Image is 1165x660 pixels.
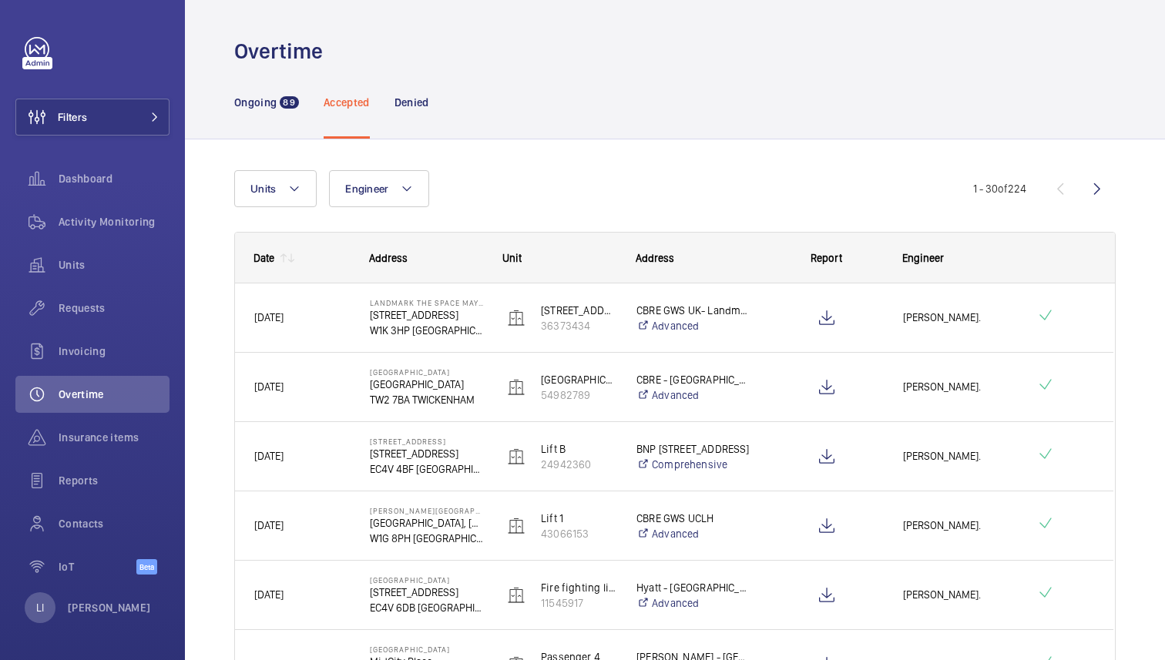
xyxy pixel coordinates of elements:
span: [PERSON_NAME]. [903,309,1016,327]
span: Units [250,183,276,195]
p: [STREET_ADDRESS] [370,446,483,461]
span: [PERSON_NAME]. [903,378,1016,396]
span: 89 [280,96,298,109]
span: [DATE] [254,588,284,601]
p: BNP [STREET_ADDRESS] [636,441,750,457]
span: Engineer [902,252,944,264]
span: of [998,183,1008,195]
p: Accepted [324,95,370,110]
p: [GEOGRAPHIC_DATA] [370,645,483,654]
a: Advanced [636,387,750,403]
p: Fire fighting lift mp500 [541,580,616,595]
span: Engineer [345,183,388,195]
a: Comprehensive [636,457,750,472]
span: Filters [58,109,87,125]
span: Address [369,252,408,264]
img: elevator.svg [507,309,525,327]
p: Lift 1 [541,511,616,526]
p: [PERSON_NAME][GEOGRAPHIC_DATA] [370,506,483,515]
span: Activity Monitoring [59,214,170,229]
img: elevator.svg [507,586,525,605]
span: [DATE] [254,311,284,323]
span: [DATE] [254,380,284,393]
button: Filters [15,99,170,136]
span: Contacts [59,516,170,531]
button: Engineer [329,170,429,207]
p: [GEOGRAPHIC_DATA], [STREET_ADDRESS][PERSON_NAME], [370,515,483,531]
p: [STREET_ADDRESS] [370,437,483,446]
p: [STREET_ADDRESS] [541,303,616,318]
p: LI [36,600,44,615]
span: [PERSON_NAME]. [903,586,1016,604]
p: Lift B [541,441,616,457]
a: Advanced [636,526,750,541]
p: 24942360 [541,457,616,472]
img: elevator.svg [507,378,525,397]
p: W1K 3HP [GEOGRAPHIC_DATA] [370,323,483,338]
span: [DATE] [254,450,284,462]
p: 54982789 [541,387,616,403]
p: CBRE GWS UK- Landmark The Space Mayfair [636,303,750,318]
p: [GEOGRAPHIC_DATA] [370,377,483,392]
h1: Overtime [234,37,332,65]
div: Date [253,252,274,264]
p: CBRE GWS UCLH [636,511,750,526]
p: EC4V 4BF [GEOGRAPHIC_DATA] [370,461,483,477]
span: Unit [502,252,522,264]
span: Overtime [59,387,170,402]
span: Units [59,257,170,273]
span: Beta [136,559,157,575]
p: Landmark The Space Mayfair [370,298,483,307]
p: EC4V 6DB [GEOGRAPHIC_DATA] [370,600,483,615]
a: Advanced [636,318,750,333]
span: [DATE] [254,519,284,531]
button: Units [234,170,317,207]
p: 11545917 [541,595,616,611]
p: 36373434 [541,318,616,333]
p: Hyatt - [GEOGRAPHIC_DATA] [636,580,750,595]
span: Dashboard [59,171,170,186]
span: 1 - 30 224 [973,183,1026,194]
span: Address [636,252,674,264]
a: Advanced [636,595,750,611]
p: [STREET_ADDRESS] [370,307,483,323]
p: [GEOGRAPHIC_DATA] (MRL) [541,372,616,387]
p: TW2 7BA TWICKENHAM [370,392,483,407]
p: 43066153 [541,526,616,541]
span: IoT [59,559,136,575]
p: [STREET_ADDRESS] [370,585,483,600]
p: [GEOGRAPHIC_DATA] [370,367,483,377]
p: Denied [394,95,429,110]
span: Requests [59,300,170,316]
p: Ongoing [234,95,277,110]
p: CBRE - [GEOGRAPHIC_DATA] [636,372,750,387]
img: elevator.svg [507,447,525,466]
span: [PERSON_NAME]. [903,517,1016,534]
p: [GEOGRAPHIC_DATA] [370,575,483,585]
span: [PERSON_NAME]. [903,447,1016,465]
p: [PERSON_NAME] [68,600,151,615]
span: Reports [59,473,170,488]
img: elevator.svg [507,517,525,535]
p: W1G 8PH [GEOGRAPHIC_DATA] [370,531,483,546]
span: Invoicing [59,343,170,359]
span: Report [811,252,842,264]
span: Insurance items [59,430,170,445]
